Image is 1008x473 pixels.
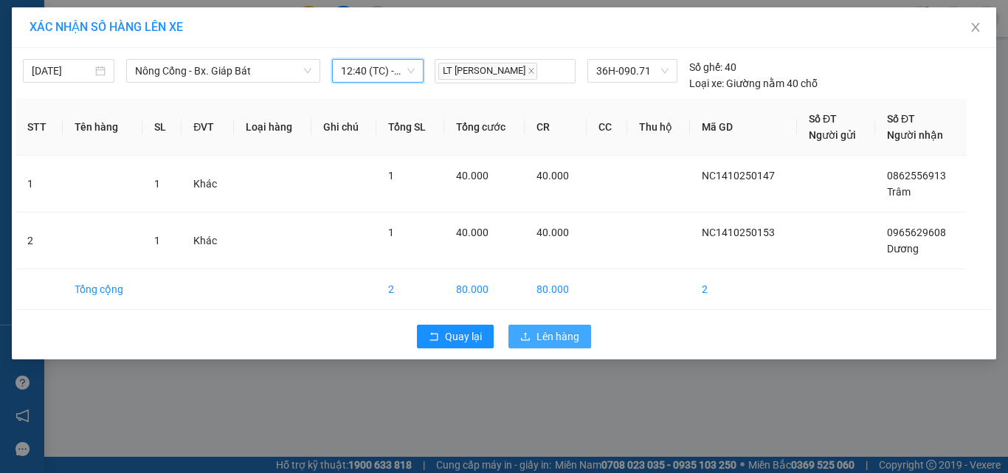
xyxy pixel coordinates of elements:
td: Khác [182,213,234,269]
div: Giường nằm 40 chỗ [689,75,818,92]
span: Số ĐT [887,113,915,125]
button: rollbackQuay lại [417,325,494,348]
span: close [528,67,535,75]
span: Số ghế: [689,59,722,75]
span: Nông Cống - Bx. Giáp Bát [135,60,311,82]
span: 40.000 [456,170,489,182]
button: uploadLên hàng [508,325,591,348]
span: 36H-090.71 [596,60,669,82]
td: 2 [690,269,797,310]
span: 0965629608 [887,227,946,238]
img: logo [7,43,30,94]
span: 1 [388,170,394,182]
td: Khác [182,156,234,213]
th: Tổng cước [444,99,525,156]
span: close [970,21,981,33]
span: 0862556913 [887,170,946,182]
span: 12:40 (TC) - 36H-090.71 [341,60,415,82]
span: Trâm [887,186,911,198]
span: down [303,66,312,75]
span: LT [PERSON_NAME] [438,63,537,80]
th: Loại hàng [234,99,311,156]
input: 14/10/2025 [32,63,92,79]
td: Tổng cộng [63,269,142,310]
strong: PHIẾU BIÊN NHẬN [37,81,117,113]
span: Người gửi [809,129,856,141]
th: Tổng SL [376,99,444,156]
strong: CHUYỂN PHÁT NHANH ĐÔNG LÝ [31,12,124,60]
span: XÁC NHẬN SỐ HÀNG LÊN XE [30,20,183,34]
span: upload [520,331,531,343]
button: Close [955,7,996,49]
span: Loại xe: [689,75,724,92]
th: Thu hộ [627,99,690,156]
th: Ghi chú [311,99,376,156]
span: NC1410250147 [702,170,775,182]
td: 2 [15,213,63,269]
span: Số ĐT [809,113,837,125]
span: 40.000 [536,170,569,182]
th: ĐVT [182,99,234,156]
span: Quay lại [445,328,482,345]
span: 1 [388,227,394,238]
th: Tên hàng [63,99,142,156]
td: 80.000 [444,269,525,310]
span: rollback [429,331,439,343]
th: CC [587,99,627,156]
span: NC1410250185 [125,60,214,75]
span: 1 [154,178,160,190]
span: 1 [154,235,160,246]
span: NC1410250153 [702,227,775,238]
td: 2 [376,269,444,310]
div: 40 [689,59,736,75]
th: CR [525,99,587,156]
span: 40.000 [536,227,569,238]
td: 1 [15,156,63,213]
span: 40.000 [456,227,489,238]
span: Dương [887,243,919,255]
span: Lên hàng [536,328,579,345]
span: SĐT XE [52,63,100,78]
td: 80.000 [525,269,587,310]
th: SL [142,99,182,156]
th: STT [15,99,63,156]
span: Người nhận [887,129,943,141]
th: Mã GD [690,99,797,156]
